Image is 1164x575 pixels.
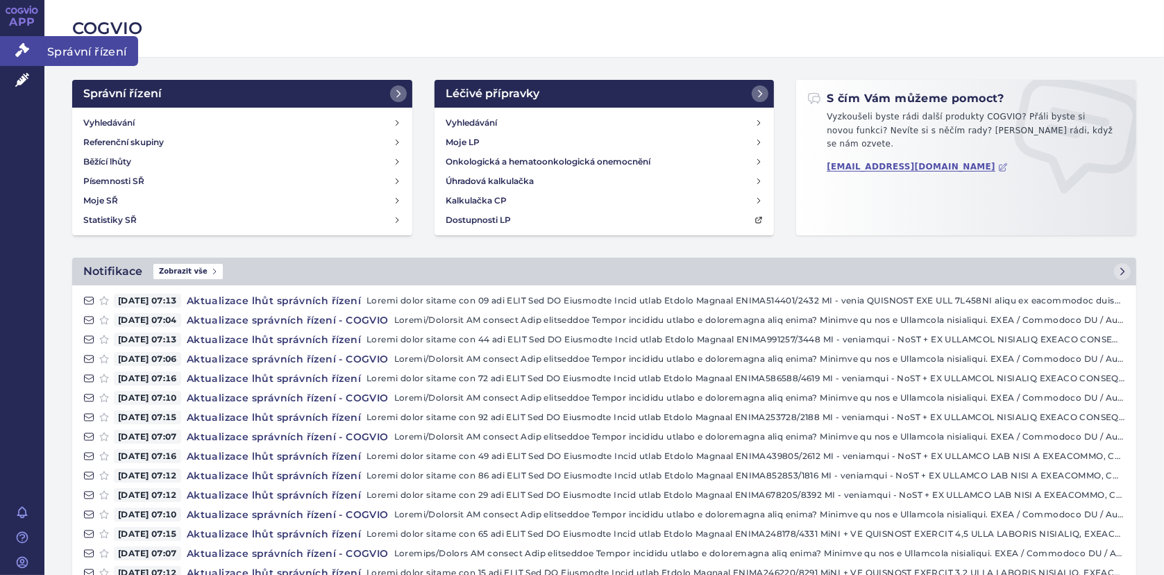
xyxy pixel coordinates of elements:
p: Loremi dolor sitame con 86 adi ELIT Sed DO Eiusmodte Incid utlab Etdolo Magnaal ENIMA852853/1816 ... [366,469,1125,483]
h4: Aktualizace správních řízení - COGVIO [181,430,394,444]
a: Vyhledávání [78,113,407,133]
a: Statistiky SŘ [78,210,407,230]
h4: Statistiky SŘ [83,213,137,227]
a: Moje LP [440,133,769,152]
h4: Úhradová kalkulačka [446,174,534,188]
a: Běžící lhůty [78,152,407,172]
h2: Léčivé přípravky [446,85,539,102]
h4: Běžící lhůty [83,155,131,169]
a: [EMAIL_ADDRESS][DOMAIN_NAME] [827,162,1008,172]
p: Loremi dolor sitame con 49 adi ELIT Sed DO Eiusmodte Incid utlab Etdolo Magnaal ENIMA439805/2612 ... [366,449,1125,463]
h4: Moje LP [446,135,480,149]
h4: Aktualizace správních řízení - COGVIO [181,547,394,560]
h4: Aktualizace lhůt správních řízení [181,469,366,483]
h4: Aktualizace správních řízení - COGVIO [181,352,394,366]
p: Loremi dolor sitame con 92 adi ELIT Sed DO Eiusmodte Incid utlab Etdolo Magnaal ENIMA253728/2188 ... [366,410,1125,424]
p: Loremi dolor sitame con 65 adi ELIT Sed DO Eiusmodte Incid utlab Etdolo Magnaal ENIMA248178/4331 ... [366,527,1125,541]
a: Referenční skupiny [78,133,407,152]
h4: Aktualizace lhůt správních řízení [181,449,366,463]
span: [DATE] 07:15 [114,527,181,541]
span: [DATE] 07:04 [114,313,181,327]
h4: Písemnosti SŘ [83,174,144,188]
span: [DATE] 07:12 [114,488,181,502]
span: [DATE] 07:13 [114,294,181,308]
h4: Aktualizace správních řízení - COGVIO [181,508,394,522]
h4: Aktualizace lhůt správních řízení [181,372,366,385]
a: NotifikaceZobrazit vše [72,258,1136,285]
p: Loremi/Dolorsit AM consect Adip elitseddoe Tempor incididu utlabo e doloremagna aliq enima? Minim... [394,508,1125,522]
span: [DATE] 07:10 [114,508,181,522]
h4: Referenční skupiny [83,135,164,149]
a: Onkologická a hematoonkologická onemocnění [440,152,769,172]
p: Loremi/Dolorsit AM consect Adip elitseddoe Tempor incididu utlabo e doloremagna aliq enima? Minim... [394,352,1125,366]
span: [DATE] 07:16 [114,372,181,385]
h4: Moje SŘ [83,194,118,208]
p: Loremi/Dolorsit AM consect Adip elitseddoe Tempor incididu utlabo e doloremagna aliq enima? Minim... [394,391,1125,405]
span: Správní řízení [44,36,138,65]
h4: Aktualizace správních řízení - COGVIO [181,313,394,327]
a: Správní řízení [72,80,412,108]
h4: Kalkulačka CP [446,194,507,208]
a: Kalkulačka CP [440,191,769,210]
span: [DATE] 07:07 [114,430,181,444]
h4: Aktualizace správních řízení - COGVIO [181,391,394,405]
h4: Aktualizace lhůt správních řízení [181,488,366,502]
span: [DATE] 07:12 [114,469,181,483]
h4: Aktualizace lhůt správních řízení [181,333,366,347]
p: Loremi/Dolorsit AM consect Adip elitseddoe Tempor incididu utlabo e doloremagna aliq enima? Minim... [394,430,1125,444]
h2: Správní řízení [83,85,162,102]
h4: Aktualizace lhůt správních řízení [181,410,366,424]
span: [DATE] 07:16 [114,449,181,463]
h4: Onkologická a hematoonkologická onemocnění [446,155,650,169]
a: Vyhledávání [440,113,769,133]
p: Loremi dolor sitame con 44 adi ELIT Sed DO Eiusmodte Incid utlab Etdolo Magnaal ENIMA991257/3448 ... [366,333,1125,347]
p: Vyzkoušeli byste rádi další produkty COGVIO? Přáli byste si novou funkci? Nevíte si s něčím rady?... [807,110,1125,157]
h4: Dostupnosti LP [446,213,511,227]
a: Dostupnosti LP [440,210,769,230]
h4: Vyhledávání [83,116,135,130]
h2: Notifikace [83,263,142,280]
p: Loremi dolor sitame con 09 adi ELIT Sed DO Eiusmodte Incid utlab Etdolo Magnaal ENIMA514401/2432 ... [366,294,1125,308]
p: Loremi dolor sitame con 72 adi ELIT Sed DO Eiusmodte Incid utlab Etdolo Magnaal ENIMA586588/4619 ... [366,372,1125,385]
a: Léčivé přípravky [435,80,775,108]
h4: Aktualizace lhůt správních řízení [181,294,366,308]
p: Loremips/Dolors AM consect Adip elitseddoe Tempor incididu utlabo e doloremagna aliq enima? Minim... [394,547,1125,560]
a: Úhradová kalkulačka [440,172,769,191]
a: Písemnosti SŘ [78,172,407,191]
h4: Aktualizace lhůt správních řízení [181,527,366,541]
span: [DATE] 07:07 [114,547,181,560]
span: Zobrazit vše [153,264,223,279]
h4: Vyhledávání [446,116,497,130]
span: [DATE] 07:15 [114,410,181,424]
a: Moje SŘ [78,191,407,210]
p: Loremi dolor sitame con 29 adi ELIT Sed DO Eiusmodte Incid utlab Etdolo Magnaal ENIMA678205/8392 ... [366,488,1125,502]
h2: COGVIO [72,17,1136,40]
p: Loremi/Dolorsit AM consect Adip elitseddoe Tempor incididu utlabo e doloremagna aliq enima? Minim... [394,313,1125,327]
span: [DATE] 07:13 [114,333,181,347]
span: [DATE] 07:06 [114,352,181,366]
h2: S čím Vám můžeme pomoct? [807,91,1004,106]
span: [DATE] 07:10 [114,391,181,405]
